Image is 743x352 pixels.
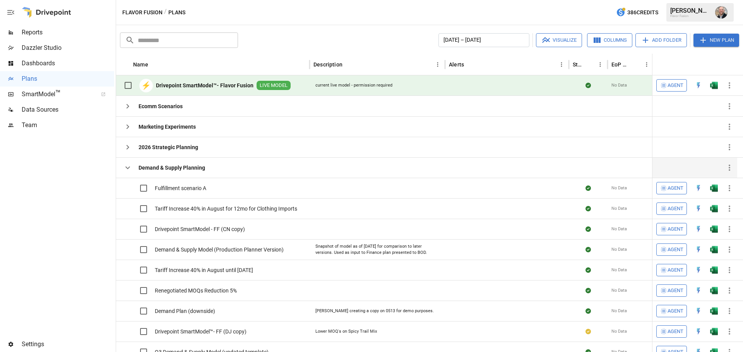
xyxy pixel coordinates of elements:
button: Sort [149,59,160,70]
span: ™ [55,88,61,98]
img: g5qfjXmAAAAABJRU5ErkJggg== [710,307,718,315]
span: Agent [668,286,683,295]
div: Sync complete [585,225,591,233]
button: Agent [656,79,687,92]
button: Sort [630,59,641,70]
button: New Plan [693,34,739,47]
div: Sync complete [585,184,591,192]
div: Open in Quick Edit [695,205,702,213]
button: EoP Cash column menu [641,59,652,70]
img: Dustin Jacobson [715,6,728,19]
span: No Data [611,82,627,88]
button: Flavor Fusion [122,8,163,17]
img: quick-edit-flash.b8aec18c.svg [695,307,702,315]
b: Demand & Supply Planning [139,164,205,172]
span: No Data [611,287,627,294]
button: Sort [343,59,354,70]
span: Agent [668,266,683,275]
button: Agent [656,243,687,256]
div: Name [133,61,148,68]
img: g5qfjXmAAAAABJRU5ErkJggg== [710,328,718,335]
span: Agent [668,81,683,90]
span: No Data [611,267,627,273]
img: quick-edit-flash.b8aec18c.svg [695,328,702,335]
button: Agent [656,264,687,276]
div: Alerts [449,61,464,68]
img: quick-edit-flash.b8aec18c.svg [695,225,702,233]
button: Description column menu [432,59,443,70]
span: Renegotiated MOQs Reduction 5% [155,287,237,294]
img: quick-edit-flash.b8aec18c.svg [695,205,702,213]
span: Agent [668,245,683,254]
span: Fulfillment scenario A [155,184,206,192]
span: No Data [611,247,627,253]
div: Open in Quick Edit [695,246,702,253]
img: g5qfjXmAAAAABJRU5ErkJggg== [710,82,718,89]
span: No Data [611,206,627,212]
b: Marketing Experiments [139,123,196,131]
button: Agent [656,305,687,317]
button: [DATE] – [DATE] [438,33,529,47]
div: EoP Cash [611,61,630,68]
div: Sync complete [585,266,591,274]
div: Open in Excel [710,287,718,294]
span: Reports [22,28,114,37]
div: Sync complete [585,205,591,213]
span: No Data [611,308,627,314]
div: Open in Quick Edit [695,287,702,294]
button: Sort [584,59,595,70]
button: Status column menu [595,59,606,70]
div: ⚡ [139,79,153,92]
span: No Data [611,185,627,191]
b: Drivepoint SmartModel™- Flavor Fusion [156,82,253,89]
div: Sync complete [585,287,591,294]
div: Open in Excel [710,225,718,233]
span: Dazzler Studio [22,43,114,53]
b: Ecomm Scenarios [139,102,183,110]
button: Alerts column menu [556,59,567,70]
span: Demand & Supply Model (Production Planner Version) [155,246,284,253]
img: quick-edit-flash.b8aec18c.svg [695,246,702,253]
span: Tariff Increase 40% in August until [DATE] [155,266,253,274]
span: Tariff Increase 40% in August for 12mo for Clothing Imports [155,205,297,213]
div: Flavor Fusion [670,14,710,18]
div: Sync complete [585,307,591,315]
button: 386Credits [613,5,661,20]
button: Agent [656,202,687,215]
div: Description [313,61,342,68]
div: Open in Excel [710,328,718,335]
div: Snapshot of model as of [DATE] for comparison to later versions. Used as input to Finance plan pr... [315,243,439,255]
button: Add Folder [635,33,687,47]
span: Agent [668,204,683,213]
span: Agent [668,307,683,316]
div: Your plan has changes in Excel that are not reflected in the Drivepoint Data Warehouse, select "S... [585,328,591,335]
div: Open in Excel [710,266,718,274]
div: current live model - permission required [315,82,392,88]
img: quick-edit-flash.b8aec18c.svg [695,184,702,192]
div: Open in Quick Edit [695,328,702,335]
div: Open in Quick Edit [695,266,702,274]
button: Agent [656,223,687,235]
span: Agent [668,184,683,193]
button: Columns [587,33,632,47]
img: quick-edit-flash.b8aec18c.svg [695,287,702,294]
span: Data Sources [22,105,114,114]
div: [PERSON_NAME] [670,7,710,14]
button: Agent [656,325,687,338]
img: quick-edit-flash.b8aec18c.svg [695,82,702,89]
div: Open in Excel [710,246,718,253]
span: LIVE MODEL [257,82,291,89]
img: g5qfjXmAAAAABJRU5ErkJggg== [710,205,718,213]
button: Agent [656,284,687,297]
span: Drivepoint SmartModel - FF (CN copy) [155,225,245,233]
span: 386 Credits [627,8,658,17]
b: 2026 Strategic Planning [139,143,198,151]
span: Demand Plan (downside) [155,307,215,315]
img: quick-edit-flash.b8aec18c.svg [695,266,702,274]
img: g5qfjXmAAAAABJRU5ErkJggg== [710,184,718,192]
span: Team [22,121,114,130]
div: Open in Excel [710,307,718,315]
div: Sync complete [585,82,591,89]
div: Open in Excel [710,205,718,213]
